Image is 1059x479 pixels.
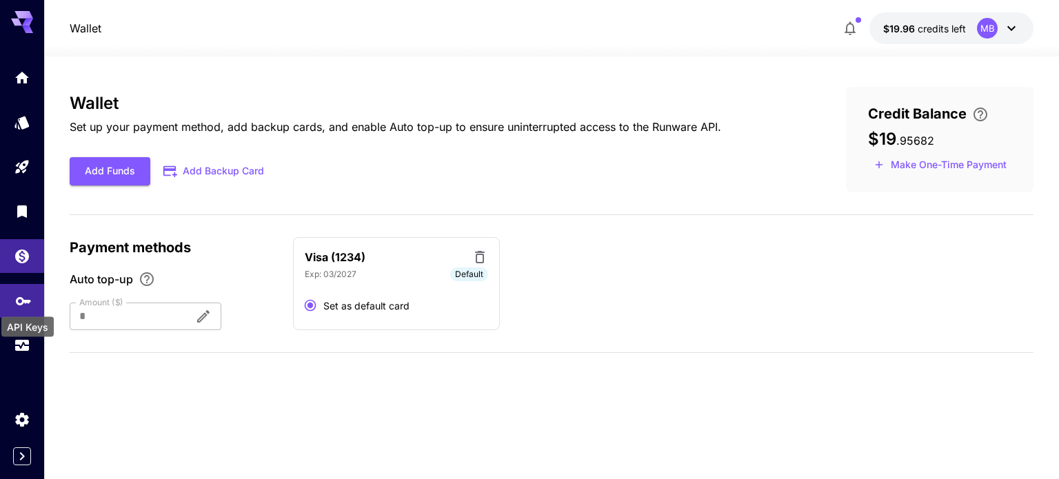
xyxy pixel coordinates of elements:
[133,271,161,287] button: Enable Auto top-up to ensure uninterrupted service. We'll automatically bill the chosen amount wh...
[70,157,150,185] button: Add Funds
[14,411,30,428] div: Settings
[869,12,1033,44] button: $19.95682MB
[868,129,896,149] span: $19
[14,198,30,216] div: Library
[14,159,30,176] div: Playground
[70,20,101,37] a: Wallet
[70,237,276,258] p: Payment methods
[79,296,123,308] label: Amount ($)
[14,247,30,265] div: Wallet
[1,317,54,337] div: API Keys
[967,106,994,123] button: Enter your card details and choose an Auto top-up amount to avoid service interruptions. We'll au...
[450,268,488,281] span: Default
[70,271,133,287] span: Auto top-up
[70,94,721,113] h3: Wallet
[883,23,918,34] span: $19.96
[70,20,101,37] nav: breadcrumb
[896,134,934,147] span: . 95682
[150,158,279,185] button: Add Backup Card
[323,298,410,313] span: Set as default card
[70,119,721,135] p: Set up your payment method, add backup cards, and enable Auto top-up to ensure uninterrupted acce...
[868,103,967,124] span: Credit Balance
[14,114,30,131] div: Models
[305,249,365,265] p: Visa (1234)
[305,268,356,281] p: Exp: 03/2027
[883,21,966,36] div: $19.95682
[15,288,32,305] div: API Keys
[977,18,998,39] div: MB
[13,447,31,465] button: Expand sidebar
[14,337,30,354] div: Usage
[918,23,966,34] span: credits left
[868,154,1013,176] button: Make a one-time, non-recurring payment
[14,69,30,86] div: Home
